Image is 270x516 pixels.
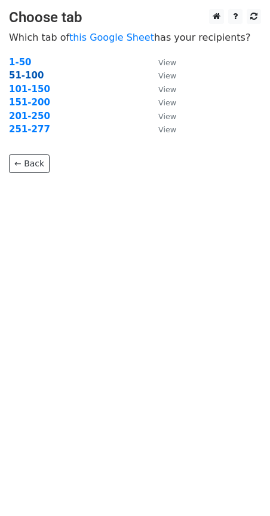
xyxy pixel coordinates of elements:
[146,84,176,95] a: View
[9,154,50,173] a: ← Back
[146,124,176,135] a: View
[158,85,176,94] small: View
[146,57,176,68] a: View
[9,84,50,95] a: 101-150
[146,97,176,108] a: View
[9,9,261,26] h3: Choose tab
[9,111,50,122] a: 201-250
[9,31,261,44] p: Which tab of has your recipients?
[210,459,270,516] div: Виджет чата
[210,459,270,516] iframe: Chat Widget
[9,124,50,135] a: 251-277
[158,125,176,134] small: View
[9,97,50,108] a: 151-200
[158,98,176,107] small: View
[69,32,154,43] a: this Google Sheet
[9,70,44,81] a: 51-100
[146,111,176,122] a: View
[158,71,176,80] small: View
[9,57,32,68] a: 1-50
[158,112,176,121] small: View
[146,70,176,81] a: View
[158,58,176,67] small: View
